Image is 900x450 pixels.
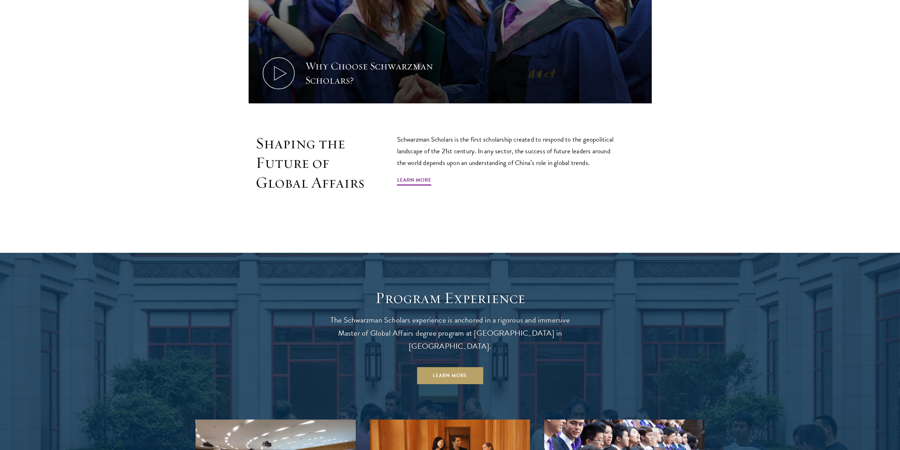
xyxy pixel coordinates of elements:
[397,133,620,169] p: Schwarzman Scholars is the first scholarship created to respond to the geopolitical landscape of ...
[323,288,577,308] h1: Program Experience
[256,133,365,193] h2: Shaping the Future of Global Affairs
[397,176,431,187] a: Learn More
[305,59,436,87] div: Why Choose Schwarzman Scholars?
[323,314,577,353] p: The Schwarzman Scholars experience is anchored in a rigorous and immersive Master of Global Affai...
[417,367,483,384] a: Learn More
